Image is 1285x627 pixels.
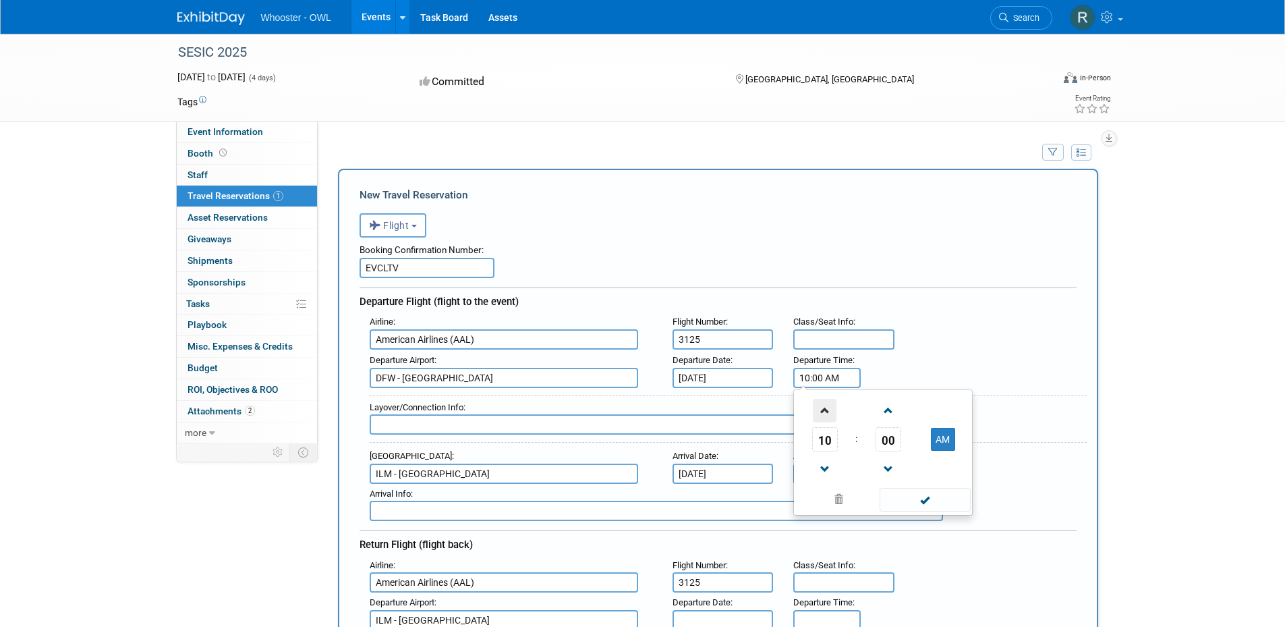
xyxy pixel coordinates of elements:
div: In-Person [1079,73,1111,83]
div: Event Format [973,70,1112,90]
span: Misc. Expenses & Credits [188,341,293,352]
span: Return Flight (flight back) [360,539,473,551]
a: Done [878,491,971,510]
span: Pick Hour [812,427,838,452]
span: Layover/Connection Info [370,402,463,412]
small: : [673,451,718,461]
a: Decrement Minute [876,452,901,486]
div: Committed [416,70,714,94]
span: Search [1008,13,1039,23]
small: : [370,451,454,461]
span: Event Information [188,126,263,137]
small: : [370,489,413,499]
a: Booth [177,143,317,164]
body: Rich Text Area. Press ALT-0 for help. [7,5,697,20]
a: more [177,422,317,443]
span: Airline [370,560,393,570]
span: Booth not reserved yet [217,148,229,158]
span: (4 days) [248,74,276,82]
small: : [673,355,733,365]
span: more [185,427,206,438]
span: Playbook [188,319,227,330]
span: Flight Number [673,317,726,327]
a: Travel Reservations1 [177,186,317,207]
small: : [673,560,728,570]
small: : [793,597,855,607]
a: ROI, Objectives & ROO [177,379,317,400]
span: Arrival Info [370,489,411,499]
small: : [793,560,855,570]
span: Sponsorships [188,277,246,288]
span: Departure Airport [370,355,434,365]
span: 2 [245,406,255,416]
span: Flight Number [673,560,726,570]
td: : [853,427,860,452]
td: Toggle Event Tabs [289,443,317,461]
span: Flight [369,220,409,231]
span: Class/Seat Info [793,317,853,327]
a: Shipments [177,250,317,271]
button: Flight [360,213,426,238]
a: Event Information [177,121,317,142]
a: Misc. Expenses & Credits [177,336,317,357]
a: Sponsorships [177,272,317,293]
span: Departure Airport [370,597,434,607]
span: Travel Reservations [188,190,283,201]
span: to [205,72,218,82]
span: Tasks [186,298,210,309]
span: Pick Minute [876,427,901,452]
span: Departure Time [793,355,853,365]
span: Class/Seat Info [793,560,853,570]
a: Giveaways [177,229,317,250]
small: : [370,560,395,570]
span: Booth [188,148,229,159]
a: Decrement Hour [812,452,838,486]
div: SESIC 2025 [173,40,1032,65]
span: [DATE] [DATE] [177,72,246,82]
img: Robert Dugan [1070,5,1095,30]
a: Increment Hour [812,393,838,427]
a: Budget [177,358,317,379]
span: [GEOGRAPHIC_DATA] [370,451,452,461]
img: ExhibitDay [177,11,245,25]
span: ROI, Objectives & ROO [188,384,278,395]
div: Booking Confirmation Number: [360,238,1077,258]
a: Search [990,6,1052,30]
span: Arrival Date [673,451,716,461]
span: Departure Date [673,355,731,365]
span: Attachments [188,406,255,416]
a: Asset Reservations [177,207,317,228]
a: Clear selection [797,491,880,510]
button: AM [931,428,955,451]
small: : [370,597,436,607]
i: Filter by Traveler [1048,148,1058,157]
td: Tags [177,95,206,109]
span: Whooster - OWL [261,12,331,23]
small: : [673,317,728,327]
span: Airline [370,317,393,327]
a: Attachments2 [177,401,317,422]
small: : [370,402,465,412]
small: : [370,355,436,365]
span: Budget [188,362,218,373]
small: : [370,317,395,327]
small: : [793,355,855,365]
a: Increment Minute [876,393,901,427]
span: Shipments [188,255,233,266]
span: Giveaways [188,234,231,244]
small: : [793,317,855,327]
div: New Travel Reservation [360,188,1077,202]
span: Asset Reservations [188,212,268,223]
a: Staff [177,165,317,186]
img: Format-Inperson.png [1064,72,1077,83]
small: : [673,597,733,607]
span: [GEOGRAPHIC_DATA], [GEOGRAPHIC_DATA] [745,74,914,84]
span: Staff [188,169,208,180]
div: Event Rating [1074,95,1110,102]
span: 1 [273,191,283,201]
span: Departure Flight (flight to the event) [360,296,519,308]
a: Playbook [177,315,317,335]
td: Personalize Event Tab Strip [266,443,290,461]
span: Departure Time [793,597,853,607]
a: Tasks [177,294,317,315]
